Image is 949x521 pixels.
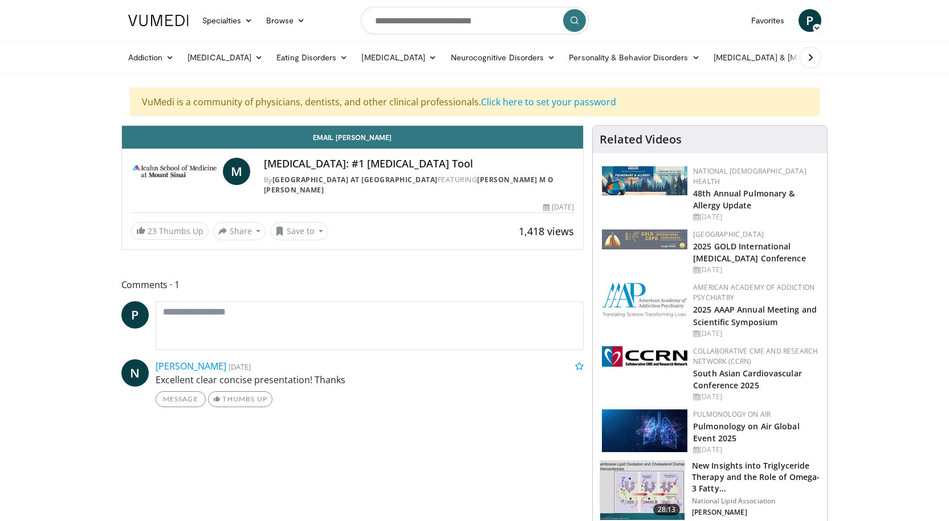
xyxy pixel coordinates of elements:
p: National Lipid Association [692,497,820,506]
button: Save to [270,222,328,240]
a: 2025 GOLD International [MEDICAL_DATA] Conference [693,241,806,264]
a: [PERSON_NAME] M O [PERSON_NAME] [264,175,554,195]
div: [DATE] [693,445,818,455]
a: Email [PERSON_NAME] [122,126,584,149]
span: 28:13 [653,504,681,515]
div: By FEATURING [264,175,574,195]
a: Neurocognitive Disorders [444,46,563,69]
img: Icahn School of Medicine at Mount Sinai [131,158,218,185]
a: M [223,158,250,185]
img: b90f5d12-84c1-472e-b843-5cad6c7ef911.jpg.150x105_q85_autocrop_double_scale_upscale_version-0.2.jpg [602,166,687,195]
h4: [MEDICAL_DATA]: #1 [MEDICAL_DATA] Tool [264,158,574,170]
span: 1,418 views [519,224,574,238]
a: P [799,9,821,32]
a: Pulmonology on Air [693,409,771,419]
p: Excellent clear concise presentation! Thanks [156,373,584,387]
button: Share [213,222,266,240]
a: Browse [259,9,312,32]
input: Search topics, interventions [361,7,589,34]
a: South Asian Cardiovascular Conference 2025 [693,368,802,391]
small: [DATE] [229,362,251,372]
div: [DATE] [693,329,818,339]
a: [MEDICAL_DATA] & [MEDICAL_DATA] [707,46,870,69]
a: Addiction [121,46,181,69]
div: [DATE] [693,212,818,222]
a: Thumbs Up [208,391,272,407]
a: Favorites [744,9,792,32]
a: [PERSON_NAME] [156,360,226,372]
div: [DATE] [543,202,574,212]
div: [DATE] [693,392,818,402]
a: [GEOGRAPHIC_DATA] at [GEOGRAPHIC_DATA] [272,175,438,184]
a: 2025 AAAP Annual Meeting and Scientific Symposium [693,304,817,327]
a: P [121,301,149,329]
a: [GEOGRAPHIC_DATA] [693,229,764,239]
img: 29f03053-4637-48fc-b8d3-cde88653f0ec.jpeg.150x105_q85_autocrop_double_scale_upscale_version-0.2.jpg [602,229,687,249]
a: Personality & Behavior Disorders [562,46,706,69]
p: [PERSON_NAME] [692,508,820,517]
a: National [DEMOGRAPHIC_DATA] Health [693,166,807,186]
a: [MEDICAL_DATA] [181,46,270,69]
span: 23 [148,225,157,236]
a: 48th Annual Pulmonary & Allergy Update [693,188,795,211]
div: VuMedi is a community of physicians, dentists, and other clinical professionals. [130,88,820,116]
a: N [121,359,149,387]
h4: Related Videos [600,133,682,146]
img: f7c290de-70ae-47e0-9ae1-04035161c232.png.150x105_q85_autocrop_double_scale_upscale_version-0.2.png [602,282,687,317]
img: VuMedi Logo [128,15,189,26]
a: Pulmonology on Air Global Event 2025 [693,421,800,444]
span: Comments 1 [121,277,584,292]
a: Specialties [195,9,260,32]
a: Collaborative CME and Research Network (CCRN) [693,346,818,366]
div: [DATE] [693,265,818,275]
a: Eating Disorders [270,46,355,69]
img: a04ee3ba-8487-4636-b0fb-5e8d268f3737.png.150x105_q85_autocrop_double_scale_upscale_version-0.2.png [602,346,687,367]
a: 23 Thumbs Up [131,222,209,240]
a: American Academy of Addiction Psychiatry [693,282,814,302]
a: Click here to set your password [481,96,616,108]
img: 45ea033d-f728-4586-a1ce-38957b05c09e.150x105_q85_crop-smart_upscale.jpg [600,461,685,520]
a: [MEDICAL_DATA] [355,46,443,69]
h3: New Insights into Triglyceride Therapy and the Role of Omega-3 Fatty… [692,460,820,494]
img: ba18d8f0-9906-4a98-861f-60482623d05e.jpeg.150x105_q85_autocrop_double_scale_upscale_version-0.2.jpg [602,409,687,452]
a: Message [156,391,206,407]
